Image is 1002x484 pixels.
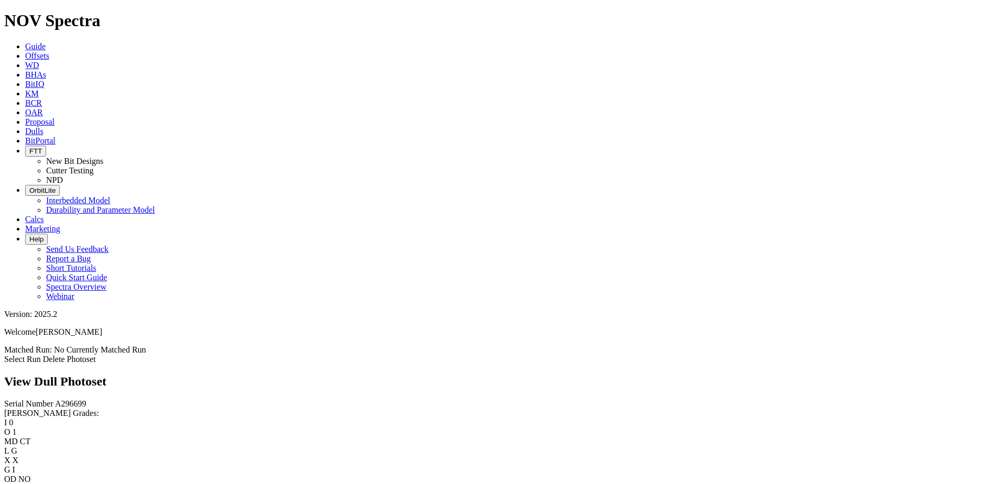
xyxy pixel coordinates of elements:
[13,456,19,465] span: X
[11,446,17,455] span: G
[46,157,103,166] a: New Bit Designs
[46,175,63,184] a: NPD
[4,355,41,364] a: Select Run
[25,215,44,224] a: Calcs
[4,465,10,474] label: G
[46,254,91,263] a: Report a Bug
[4,418,7,427] label: I
[25,51,49,60] a: Offsets
[25,98,42,107] a: BCR
[4,399,53,408] label: Serial Number
[4,11,998,30] h1: NOV Spectra
[4,310,998,319] div: Version: 2025.2
[25,185,60,196] button: OrbitLite
[4,327,998,337] p: Welcome
[46,166,94,175] a: Cutter Testing
[25,89,39,98] a: KM
[25,42,46,51] a: Guide
[25,136,56,145] a: BitPortal
[46,263,96,272] a: Short Tutorials
[4,345,52,354] span: Matched Run:
[46,245,108,254] a: Send Us Feedback
[13,465,15,474] span: I
[46,273,107,282] a: Quick Start Guide
[25,61,39,70] a: WD
[25,80,44,89] a: BitIQ
[46,196,110,205] a: Interbedded Model
[25,127,43,136] a: Dulls
[46,205,155,214] a: Durability and Parameter Model
[4,437,18,446] label: MD
[25,234,48,245] button: Help
[36,327,102,336] span: [PERSON_NAME]
[46,292,74,301] a: Webinar
[20,437,30,446] span: CT
[46,282,106,291] a: Spectra Overview
[4,427,10,436] label: O
[25,108,43,117] a: OAR
[4,375,998,389] h2: View Dull Photoset
[29,186,56,194] span: OrbitLite
[25,117,55,126] a: Proposal
[25,70,46,79] a: BHAs
[13,427,17,436] span: 1
[55,399,86,408] span: A296699
[25,146,46,157] button: FTT
[29,235,43,243] span: Help
[9,418,13,427] span: 0
[4,446,9,455] label: L
[43,355,96,364] a: Delete Photoset
[18,475,30,483] span: NO
[4,475,16,483] label: OD
[29,147,42,155] span: FTT
[4,456,10,465] label: X
[25,224,60,233] a: Marketing
[4,409,998,418] div: [PERSON_NAME] Grades:
[54,345,146,354] span: No Currently Matched Run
